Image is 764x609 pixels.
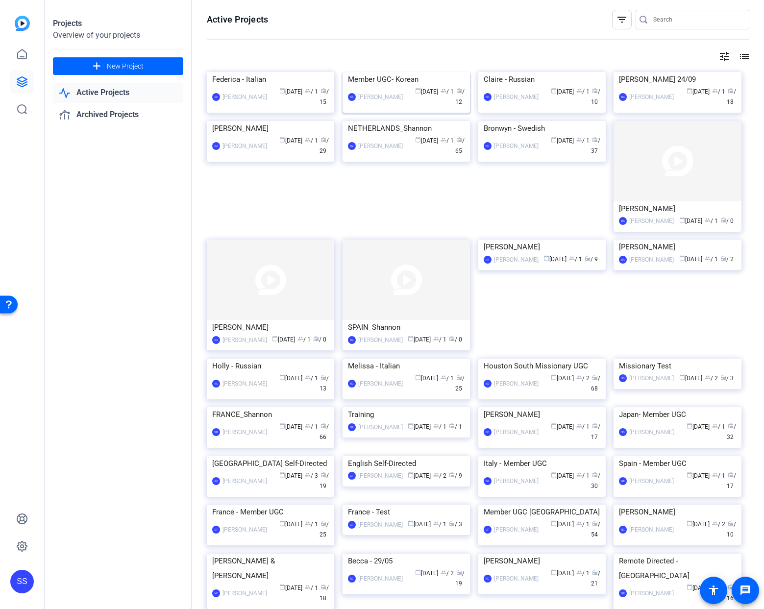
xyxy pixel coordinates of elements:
div: [PERSON_NAME] [358,379,403,389]
span: [DATE] [279,88,302,95]
span: [DATE] [679,256,702,263]
span: radio [456,88,462,94]
mat-icon: accessibility [708,585,719,596]
span: radio [320,520,326,526]
div: [PERSON_NAME] & [PERSON_NAME] [212,554,329,583]
span: calendar_today [687,423,692,429]
span: calendar_today [415,137,421,143]
span: / 66 [320,423,329,440]
span: group [441,569,446,575]
div: English Self-Directed [348,456,465,471]
div: [PERSON_NAME] [358,574,403,584]
div: [PERSON_NAME] [484,240,600,254]
span: New Project [107,61,144,72]
div: GF [484,477,492,485]
span: radio [728,472,734,478]
span: [DATE] [551,570,574,577]
span: radio [728,88,734,94]
span: / 16 [727,585,736,602]
div: SM [348,142,356,150]
span: / 2 [705,375,718,382]
div: SS [348,93,356,101]
span: group [433,336,439,341]
div: [PERSON_NAME] [358,92,403,102]
span: / 3 [305,472,318,479]
span: group [712,88,718,94]
span: calendar_today [415,569,421,575]
div: SS [619,428,627,436]
div: [PERSON_NAME] [629,255,674,265]
span: calendar_today [408,520,414,526]
div: NC [484,142,492,150]
div: [PERSON_NAME] [222,588,267,598]
div: Missionary Test [619,359,736,373]
span: / 1 [441,137,454,144]
h1: Active Projects [207,14,268,25]
span: radio [728,520,734,526]
span: [DATE] [279,521,302,528]
span: group [441,88,446,94]
div: [PERSON_NAME] [212,121,329,136]
span: / 1 [576,137,590,144]
span: calendar_today [279,472,285,478]
div: [PERSON_NAME] [629,92,674,102]
span: [DATE] [551,521,574,528]
span: calendar_today [687,584,692,590]
img: blue-gradient.svg [15,16,30,31]
span: [DATE] [415,88,438,95]
span: group [576,88,582,94]
span: calendar_today [279,520,285,526]
span: / 1 [305,375,318,382]
span: calendar_today [408,336,414,341]
span: group [305,472,311,478]
span: calendar_today [687,520,692,526]
div: Member UGC- Korean [348,72,465,87]
span: calendar_today [679,374,685,380]
div: NC [348,380,356,388]
span: / 1 [576,423,590,430]
div: France - Test [348,505,465,519]
span: group [305,374,311,380]
span: [DATE] [279,472,302,479]
div: [PERSON_NAME] [494,427,539,437]
span: / 2 [720,256,734,263]
span: radio [720,217,726,223]
span: group [705,217,711,223]
input: Search [653,14,741,25]
span: / 25 [455,375,465,392]
span: / 1 [705,256,718,263]
mat-icon: message [739,585,751,596]
div: [PERSON_NAME] [222,141,267,151]
div: RA [212,142,220,150]
span: calendar_today [408,472,414,478]
span: / 54 [591,521,600,538]
div: GF [348,472,356,480]
span: [DATE] [687,423,710,430]
span: [DATE] [551,375,574,382]
div: [PERSON_NAME] 24/09 [619,72,736,87]
span: [DATE] [272,336,295,343]
span: [DATE] [279,423,302,430]
span: group [305,137,311,143]
span: calendar_today [551,520,557,526]
div: [PERSON_NAME] [222,379,267,389]
div: [PERSON_NAME] [494,92,539,102]
span: [DATE] [687,472,710,479]
span: / 1 [433,521,446,528]
a: Archived Projects [53,105,183,125]
div: Claire - Russian [484,72,600,87]
span: calendar_today [408,423,414,429]
span: radio [320,88,326,94]
div: [PERSON_NAME] [494,574,539,584]
span: calendar_today [551,569,557,575]
span: group [569,255,575,261]
span: group [576,423,582,429]
span: calendar_today [679,217,685,223]
span: radio [320,584,326,590]
span: / 1 [576,570,590,577]
span: / 1 [712,423,725,430]
span: group [297,336,303,341]
div: [PERSON_NAME] [629,476,674,486]
span: radio [320,472,326,478]
div: NC [212,380,220,388]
